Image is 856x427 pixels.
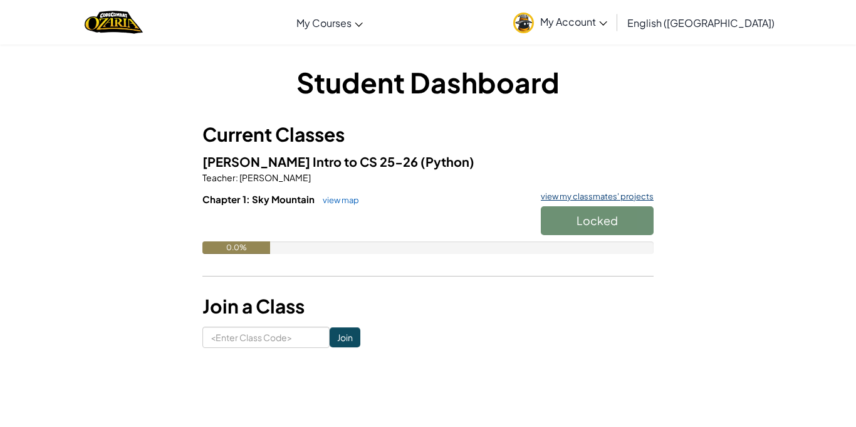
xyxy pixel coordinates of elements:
[296,16,352,29] span: My Courses
[202,172,236,183] span: Teacher
[535,192,654,201] a: view my classmates' projects
[316,195,359,205] a: view map
[420,154,474,169] span: (Python)
[202,193,316,205] span: Chapter 1: Sky Mountain
[202,120,654,149] h3: Current Classes
[236,172,238,183] span: :
[85,9,143,35] a: Ozaria by CodeCombat logo
[330,327,360,347] input: Join
[507,3,613,42] a: My Account
[202,327,330,348] input: <Enter Class Code>
[202,63,654,102] h1: Student Dashboard
[627,16,775,29] span: English ([GEOGRAPHIC_DATA])
[513,13,534,33] img: avatar
[85,9,143,35] img: Home
[202,154,420,169] span: [PERSON_NAME] Intro to CS 25-26
[202,241,270,254] div: 0.0%
[540,15,607,28] span: My Account
[621,6,781,40] a: English ([GEOGRAPHIC_DATA])
[290,6,369,40] a: My Courses
[202,292,654,320] h3: Join a Class
[238,172,311,183] span: [PERSON_NAME]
